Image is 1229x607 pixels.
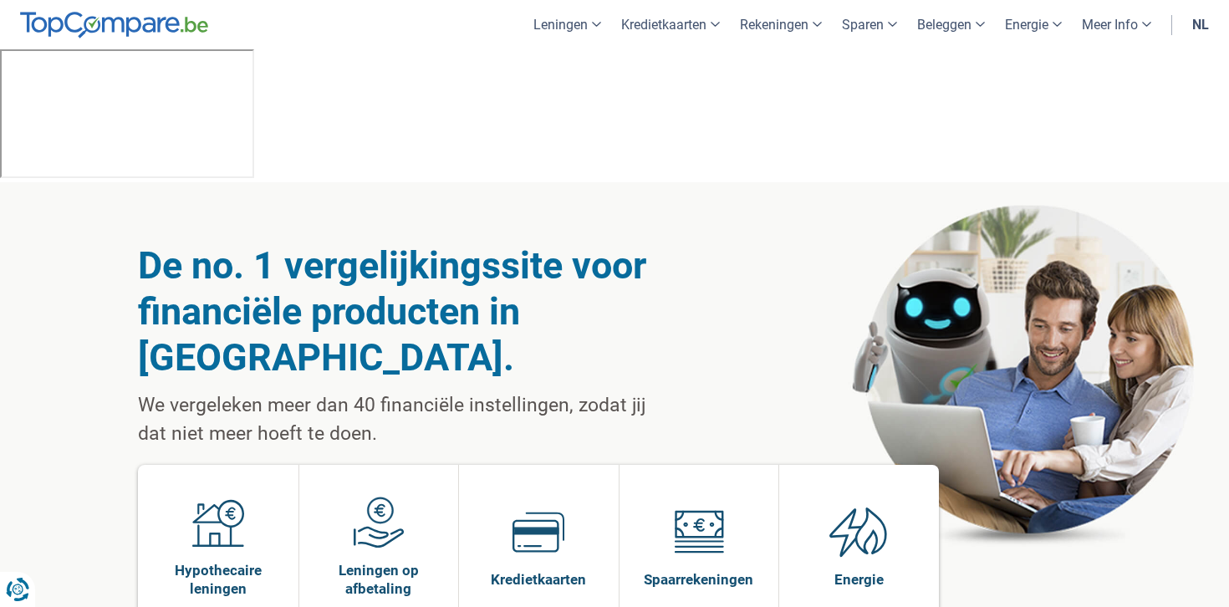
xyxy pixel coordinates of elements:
p: We vergeleken meer dan 40 financiële instellingen, zodat jij dat niet meer hoeft te doen. [138,391,662,448]
img: Energie [829,506,888,558]
span: Spaarrekeningen [644,570,753,589]
span: Energie [834,570,884,589]
span: Kredietkaarten [491,570,586,589]
span: Hypothecaire leningen [146,561,290,598]
img: Hypothecaire leningen [192,497,244,548]
img: TopCompare [20,12,208,38]
h1: De no. 1 vergelijkingssite voor financiële producten in [GEOGRAPHIC_DATA]. [138,242,662,380]
img: Kredietkaarten [513,506,564,558]
span: Leningen op afbetaling [308,561,451,598]
img: Leningen op afbetaling [353,497,405,548]
img: Spaarrekeningen [673,506,725,558]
